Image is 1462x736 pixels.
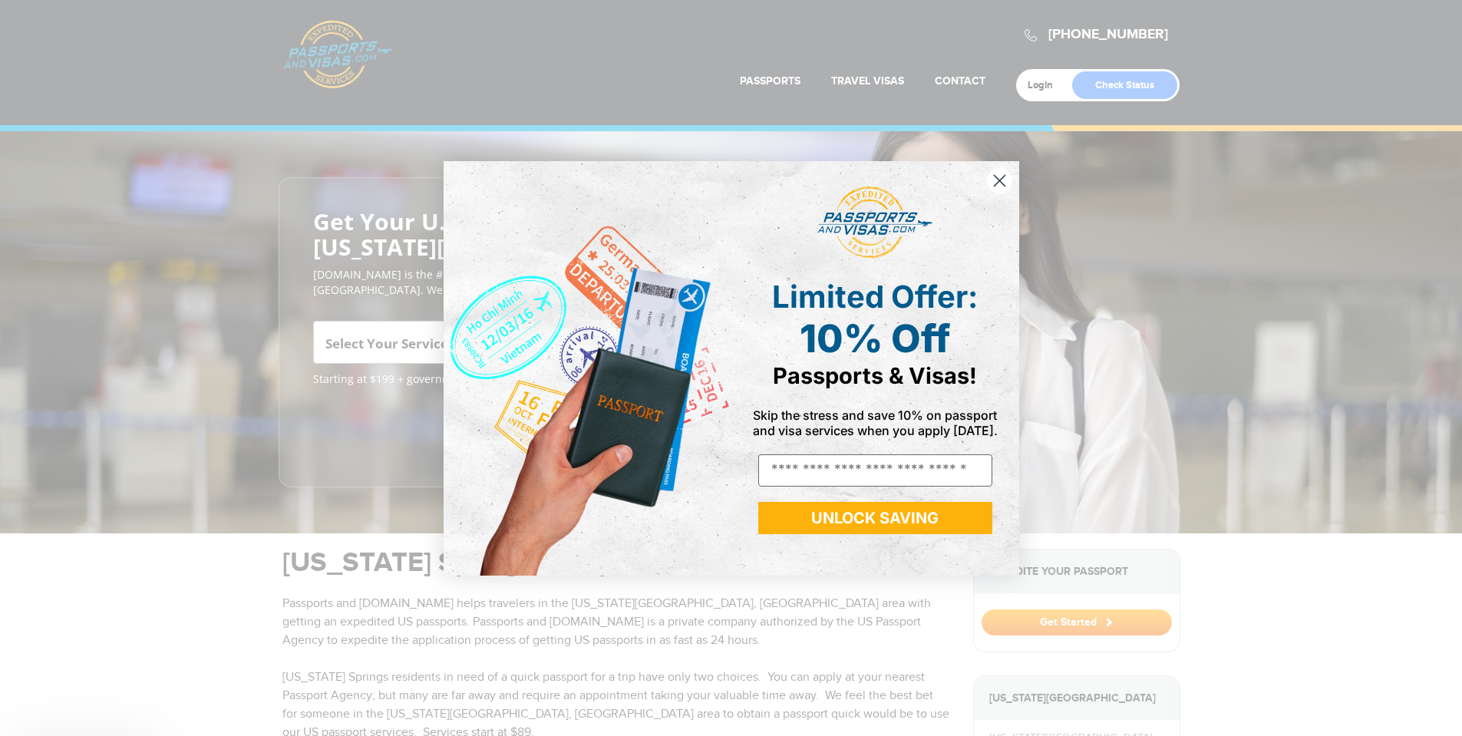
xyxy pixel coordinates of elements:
[1410,684,1447,721] iframe: Intercom live chat
[758,502,992,534] button: UNLOCK SAVING
[444,161,731,576] img: de9cda0d-0715-46ca-9a25-073762a91ba7.png
[753,408,998,438] span: Skip the stress and save 10% on passport and visa services when you apply [DATE].
[800,315,950,361] span: 10% Off
[986,167,1013,194] button: Close dialog
[773,362,977,389] span: Passports & Visas!
[817,186,932,259] img: passports and visas
[772,278,978,315] span: Limited Offer:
